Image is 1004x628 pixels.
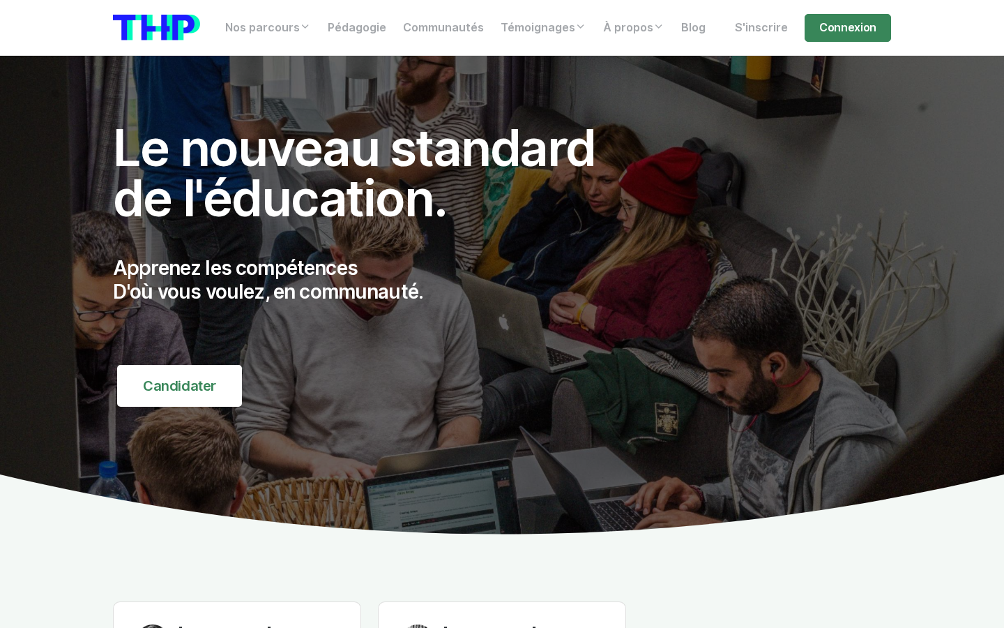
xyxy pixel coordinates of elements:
[595,14,673,42] a: À propos
[319,14,395,42] a: Pédagogie
[117,365,242,407] a: Candidater
[113,15,200,40] img: logo
[805,14,891,42] a: Connexion
[727,14,796,42] a: S'inscrire
[492,14,595,42] a: Témoignages
[395,14,492,42] a: Communautés
[673,14,714,42] a: Blog
[113,257,626,304] p: Apprenez les compétences D'où vous voulez, en communauté.
[113,123,626,223] h1: Le nouveau standard de l'éducation.
[217,14,319,42] a: Nos parcours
